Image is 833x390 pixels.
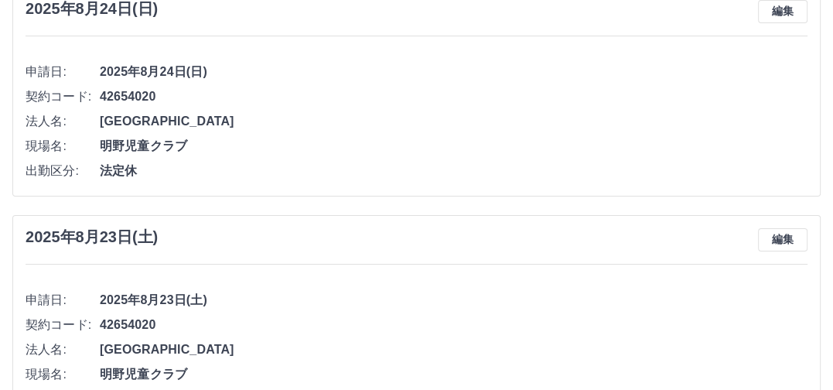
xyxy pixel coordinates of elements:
span: 現場名: [26,365,100,384]
span: [GEOGRAPHIC_DATA] [100,112,807,131]
span: 契約コード: [26,87,100,106]
span: [GEOGRAPHIC_DATA] [100,340,807,359]
span: 42654020 [100,316,807,334]
span: 現場名: [26,137,100,156]
span: 2025年8月23日(土) [100,291,807,310]
span: 42654020 [100,87,807,106]
h3: 2025年8月23日(土) [26,228,158,246]
span: 契約コード: [26,316,100,334]
span: 出勤区分: [26,162,100,180]
span: 法人名: [26,340,100,359]
span: 2025年8月24日(日) [100,63,807,81]
span: 申請日: [26,291,100,310]
span: 申請日: [26,63,100,81]
button: 編集 [758,228,807,251]
span: 明野児童クラブ [100,137,807,156]
span: 法定休 [100,162,807,180]
span: 法人名: [26,112,100,131]
span: 明野児童クラブ [100,365,807,384]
